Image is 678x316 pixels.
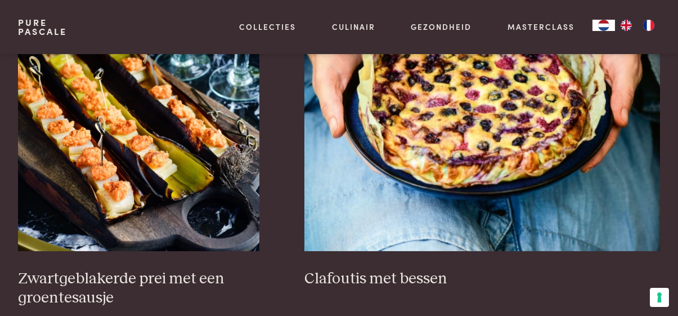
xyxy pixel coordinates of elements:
[18,26,259,251] img: Zwartgeblakerde prei met een groentesausje
[650,288,669,307] button: Uw voorkeuren voor toestemming voor trackingtechnologieën
[592,20,660,31] aside: Language selected: Nederlands
[508,21,574,33] a: Masterclass
[411,21,472,33] a: Gezondheid
[592,20,615,31] a: NL
[304,269,661,289] h3: Clafoutis met bessen
[637,20,660,31] a: FR
[18,26,259,308] a: Zwartgeblakerde prei met een groentesausje Zwartgeblakerde prei met een groentesausje
[615,20,637,31] a: EN
[332,21,375,33] a: Culinair
[304,26,661,251] img: Clafoutis met bessen
[18,269,259,308] h3: Zwartgeblakerde prei met een groentesausje
[304,26,661,288] a: Clafoutis met bessen Clafoutis met bessen
[592,20,615,31] div: Language
[18,18,67,36] a: PurePascale
[615,20,660,31] ul: Language list
[239,21,296,33] a: Collecties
